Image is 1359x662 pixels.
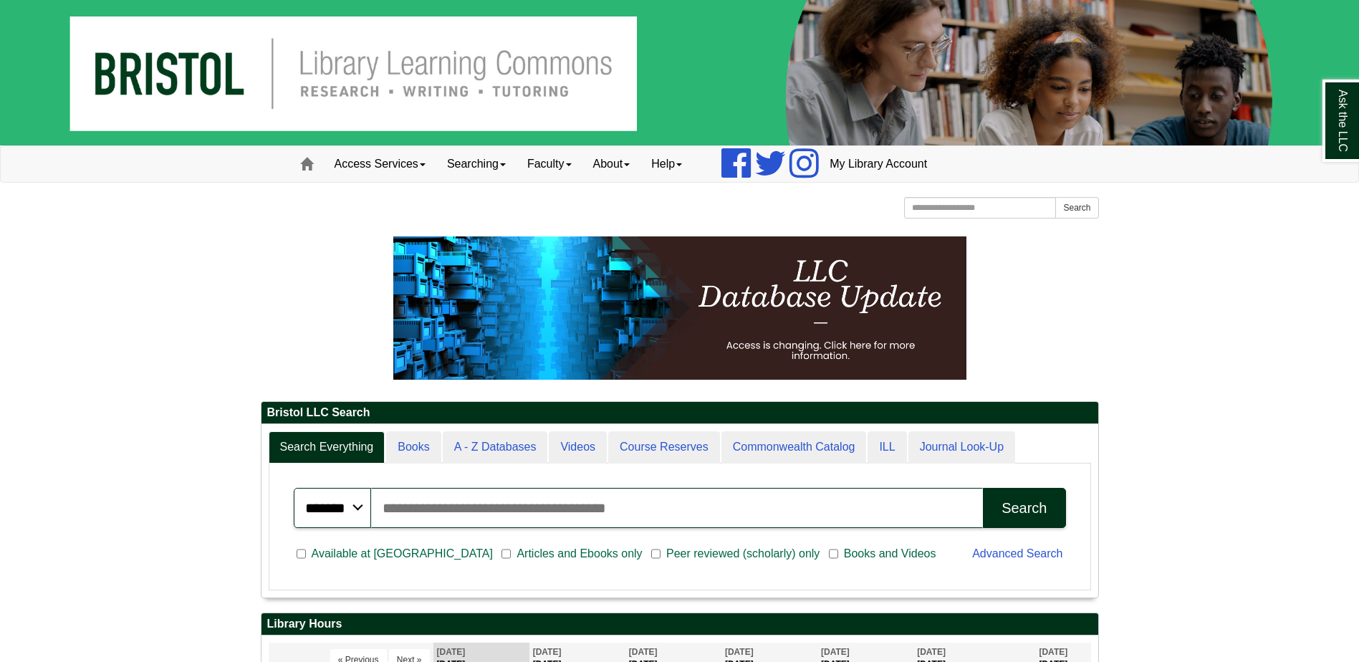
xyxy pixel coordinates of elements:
[819,146,938,182] a: My Library Account
[829,547,838,560] input: Books and Videos
[1055,197,1098,219] button: Search
[324,146,436,182] a: Access Services
[501,547,511,560] input: Articles and Ebooks only
[582,146,641,182] a: About
[661,545,825,562] span: Peer reviewed (scholarly) only
[261,402,1098,424] h2: Bristol LLC Search
[261,613,1098,635] h2: Library Hours
[511,545,648,562] span: Articles and Ebooks only
[629,647,658,657] span: [DATE]
[533,647,562,657] span: [DATE]
[1002,500,1047,517] div: Search
[821,647,850,657] span: [DATE]
[393,236,966,380] img: HTML tutorial
[972,547,1062,560] a: Advanced Search
[651,547,661,560] input: Peer reviewed (scholarly) only
[297,547,306,560] input: Available at [GEOGRAPHIC_DATA]
[608,431,720,464] a: Course Reserves
[269,431,385,464] a: Search Everything
[443,431,548,464] a: A - Z Databases
[549,431,607,464] a: Videos
[1039,647,1067,657] span: [DATE]
[721,431,867,464] a: Commonwealth Catalog
[640,146,693,182] a: Help
[725,647,754,657] span: [DATE]
[908,431,1015,464] a: Journal Look-Up
[868,431,906,464] a: ILL
[306,545,499,562] span: Available at [GEOGRAPHIC_DATA]
[436,146,517,182] a: Searching
[437,647,466,657] span: [DATE]
[386,431,441,464] a: Books
[917,647,946,657] span: [DATE]
[983,488,1065,528] button: Search
[517,146,582,182] a: Faculty
[838,545,942,562] span: Books and Videos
